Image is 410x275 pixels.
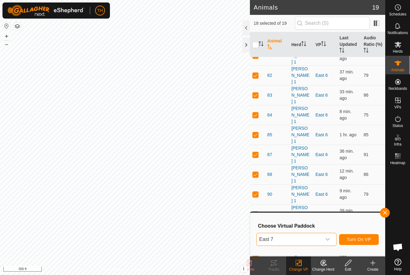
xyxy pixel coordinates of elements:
div: Open chat [389,238,407,256]
span: 18 selected of 19 [254,20,295,27]
input: Search (S) [295,17,370,30]
span: 81 [364,53,369,58]
div: Tracks [261,267,286,272]
span: VPs [394,105,401,109]
div: Change VP [286,267,311,272]
span: 91 [364,152,369,157]
span: Heatmap [390,161,405,165]
th: Last Updated [337,32,361,57]
button: + [3,33,10,40]
div: Edit [336,267,360,272]
div: [PERSON_NAME] 1 [291,85,311,105]
span: Sep 27, 2025 at 8:53 PM [339,132,356,137]
span: Animals [391,68,404,72]
span: Sep 27, 2025 at 10:10 PM [339,89,354,101]
a: East 6 [316,73,328,78]
span: 19 [372,3,379,12]
a: Help [386,256,410,273]
span: Notifications [388,31,408,35]
span: 82 [267,72,272,79]
button: i [240,265,247,272]
span: 86 [364,172,369,177]
span: TH [97,7,103,14]
button: Map Layers [14,23,21,30]
span: Turn On VP [347,237,371,242]
a: East 6 [316,53,328,58]
th: Animal [265,32,289,57]
div: Create [360,267,385,272]
button: – [3,41,10,48]
a: Contact Us [131,267,149,273]
span: 85 [364,251,369,256]
button: Turn On VP [339,234,379,245]
span: Herds [393,50,403,53]
th: Audio Ratio (%) [361,32,385,57]
div: Change Herd [311,267,336,272]
span: 79 [364,73,369,78]
p-sorticon: Activate to sort [321,42,326,47]
div: [PERSON_NAME] 1 [291,66,311,85]
span: Help [394,267,402,271]
span: 85 [364,132,369,137]
span: 86 [364,93,369,98]
p-sorticon: Activate to sort [364,49,369,54]
span: 79 [364,192,369,197]
button: Reset Map [3,22,10,30]
h2: Animals [254,4,372,11]
a: East 6 [316,251,328,256]
span: i [243,266,244,271]
p-sorticon: Activate to sort [301,42,306,47]
p-sorticon: Activate to sort [259,42,264,47]
span: Status [392,124,403,128]
p-sorticon: Activate to sort [267,45,272,50]
a: Privacy Policy [101,267,124,273]
div: dropdown trigger [321,233,334,246]
p-sorticon: Activate to sort [339,49,344,54]
th: Herd [289,32,313,57]
img: Gallagher Logo [7,5,85,16]
span: East 7 [257,233,321,246]
span: Infra [394,142,401,146]
span: Sep 27, 2025 at 10:06 PM [339,69,354,81]
span: Schedules [389,12,406,16]
span: Neckbands [388,87,407,90]
span: 75 [364,112,369,117]
th: VP [313,32,337,57]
